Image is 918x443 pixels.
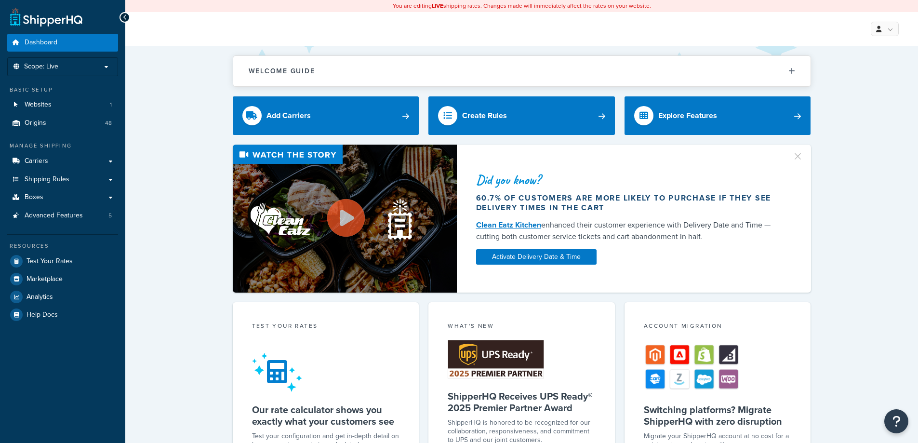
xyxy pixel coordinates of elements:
a: Clean Eatz Kitchen [476,219,541,230]
b: LIVE [432,1,443,10]
span: Help Docs [27,311,58,319]
button: Welcome Guide [233,56,811,86]
div: Basic Setup [7,86,118,94]
li: Origins [7,114,118,132]
div: enhanced their customer experience with Delivery Date and Time — cutting both customer service ti... [476,219,781,242]
span: Analytics [27,293,53,301]
div: Resources [7,242,118,250]
span: Shipping Rules [25,175,69,184]
span: Marketplace [27,275,63,283]
a: Advanced Features5 [7,207,118,225]
span: 1 [110,101,112,109]
div: What's New [448,322,596,333]
div: Did you know? [476,173,781,187]
a: Explore Features [625,96,811,135]
h2: Welcome Guide [249,67,315,75]
div: Explore Features [658,109,717,122]
a: Help Docs [7,306,118,323]
a: Boxes [7,188,118,206]
a: Shipping Rules [7,171,118,188]
span: Dashboard [25,39,57,47]
div: Test your rates [252,322,400,333]
span: Carriers [25,157,48,165]
li: Advanced Features [7,207,118,225]
a: Marketplace [7,270,118,288]
a: Test Your Rates [7,253,118,270]
div: Create Rules [462,109,507,122]
div: Account Migration [644,322,792,333]
a: Add Carriers [233,96,419,135]
span: Test Your Rates [27,257,73,266]
span: Origins [25,119,46,127]
img: Video thumbnail [233,145,457,293]
h5: Switching platforms? Migrate ShipperHQ with zero disruption [644,404,792,427]
span: 48 [105,119,112,127]
a: Activate Delivery Date & Time [476,249,597,265]
div: Add Carriers [266,109,311,122]
h5: Our rate calculator shows you exactly what your customers see [252,404,400,427]
div: Manage Shipping [7,142,118,150]
a: Analytics [7,288,118,306]
div: 60.7% of customers are more likely to purchase if they see delivery times in the cart [476,193,781,213]
a: Dashboard [7,34,118,52]
li: Websites [7,96,118,114]
span: 5 [108,212,112,220]
a: Websites1 [7,96,118,114]
span: Websites [25,101,52,109]
button: Open Resource Center [884,409,908,433]
span: Boxes [25,193,43,201]
a: Origins48 [7,114,118,132]
a: Carriers [7,152,118,170]
a: Create Rules [428,96,615,135]
span: Scope: Live [24,63,58,71]
h5: ShipperHQ Receives UPS Ready® 2025 Premier Partner Award [448,390,596,414]
span: Advanced Features [25,212,83,220]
